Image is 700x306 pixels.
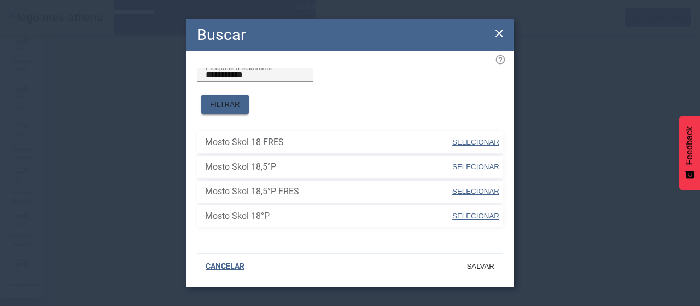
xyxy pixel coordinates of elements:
button: FILTRAR [201,95,249,114]
span: Mosto Skol 18 FRES [205,136,451,149]
button: CANCELAR [197,257,253,276]
button: SALVAR [458,257,503,276]
button: SELECIONAR [451,132,500,152]
span: CANCELAR [206,261,244,272]
h2: Buscar [197,23,246,47]
span: Mosto Skol 18,5°P FRES [205,185,451,198]
span: SELECIONAR [452,212,499,220]
span: Mosto Skol 18°P [205,210,451,223]
span: SELECIONAR [452,187,499,195]
span: Feedback [685,126,695,165]
span: Mosto Skol 18,5°P [205,160,451,174]
span: SELECIONAR [452,163,499,171]
button: SELECIONAR [451,182,500,201]
button: SELECIONAR [451,157,500,177]
button: SELECIONAR [451,206,500,226]
span: SELECIONAR [452,138,499,146]
span: FILTRAR [210,99,240,110]
button: Feedback - Mostrar pesquisa [679,116,700,190]
mat-label: Pesquise o resultante [206,63,272,71]
span: SALVAR [466,261,494,272]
